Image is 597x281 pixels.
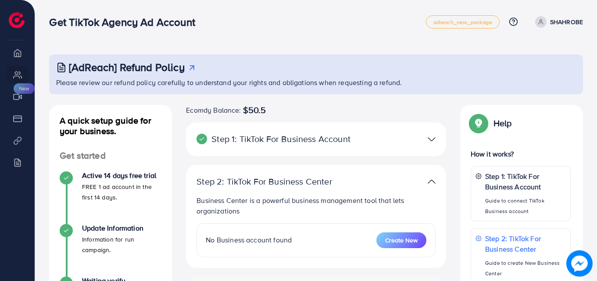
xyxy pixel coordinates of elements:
p: Guide to create New Business Center [485,258,566,279]
img: logo [9,12,25,28]
p: How it works? [471,149,571,159]
h4: Update Information [82,224,161,232]
img: TikTok partner [428,175,436,188]
p: Step 1: TikTok For Business Account [197,134,351,144]
h4: A quick setup guide for your business. [49,115,172,136]
li: Update Information [49,224,172,277]
img: Popup guide [471,115,486,131]
span: Ecomdy Balance: [186,105,241,115]
p: Guide to connect TikTok Business account [485,196,566,217]
p: Step 2: TikTok For Business Center [485,233,566,254]
p: Step 1: TikTok For Business Account [485,171,566,192]
img: image [566,250,593,277]
p: Help [493,118,512,128]
img: TikTok partner [428,133,436,146]
h4: Active 14 days free trial [82,171,161,180]
p: FREE 1 ad account in the first 14 days. [82,181,161,203]
p: SHAHROBE [550,17,583,27]
p: Please review our refund policy carefully to understand your rights and obligations when requesti... [56,77,578,88]
p: Step 2: TikTok For Business Center [197,176,351,187]
a: adreach_new_package [426,15,500,28]
h3: [AdReach] Refund Policy [69,61,185,74]
li: Active 14 days free trial [49,171,172,224]
span: $50.5 [243,105,266,115]
span: adreach_new_package [433,19,492,25]
h3: Get TikTok Agency Ad Account [49,16,202,28]
a: SHAHROBE [532,16,583,28]
p: Information for run campaign. [82,234,161,255]
h4: Get started [49,150,172,161]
